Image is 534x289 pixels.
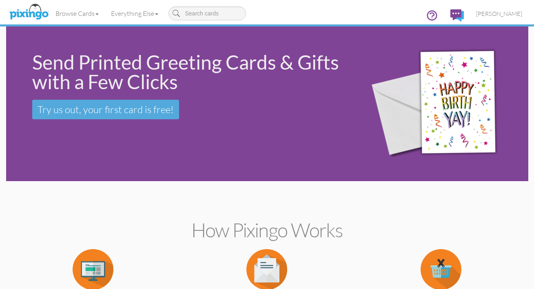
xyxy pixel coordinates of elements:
img: pixingo logo [7,2,51,22]
span: Try us out, your first card is free! [38,103,174,116]
a: Everything Else [105,3,164,24]
span: [PERSON_NAME] [476,10,522,17]
a: Browse Cards [49,3,105,24]
h2: How Pixingo works [20,219,514,241]
img: 942c5090-71ba-4bfc-9a92-ca782dcda692.png [359,28,526,180]
a: [PERSON_NAME] [470,3,528,24]
input: Search cards [168,7,246,20]
div: Send Printed Greeting Cards & Gifts with a Few Clicks [32,53,348,92]
img: comments.svg [450,9,464,22]
a: Try us out, your first card is free! [32,100,179,119]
